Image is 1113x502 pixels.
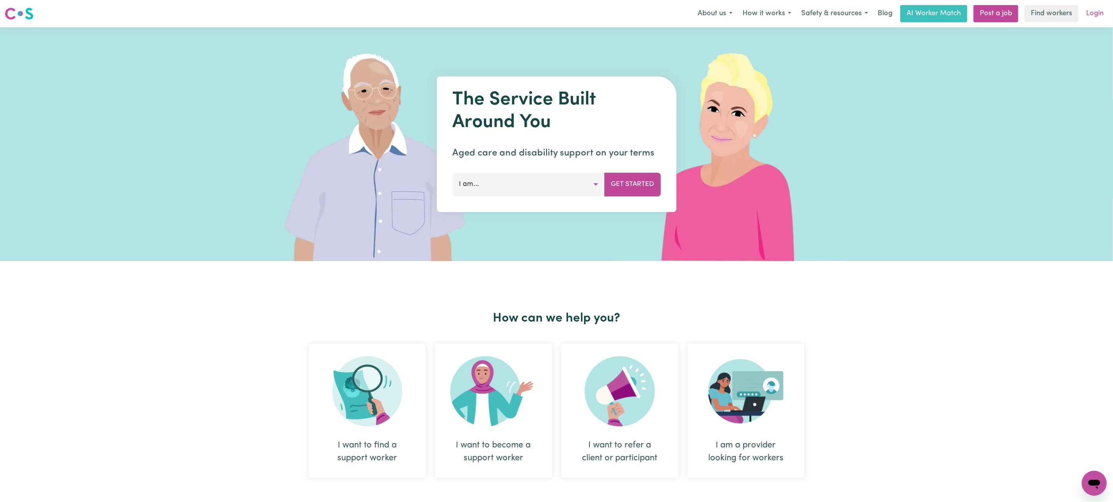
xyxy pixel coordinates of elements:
button: I am... [452,173,605,196]
img: Become Worker [450,356,537,426]
div: I want to become a support worker [435,344,552,478]
h2: How can we help you? [304,311,809,326]
div: I want to refer a client or participant [561,344,678,478]
div: I am a provider looking for workers [688,344,804,478]
div: I want to refer a client or participant [580,439,660,465]
a: Find workers [1025,5,1078,22]
img: Provider [708,356,784,426]
a: AI Worker Match [900,5,967,22]
iframe: Button to launch messaging window, conversation in progress [1082,471,1107,496]
a: Login [1081,5,1108,22]
div: I want to become a support worker [454,439,533,465]
div: I am a provider looking for workers [706,439,786,465]
button: How it works [737,5,796,22]
img: Search [332,356,402,426]
p: Aged care and disability support on your terms [452,146,661,160]
button: Get Started [604,173,661,196]
div: I want to find a support worker [328,439,407,465]
img: Careseekers logo [5,7,34,21]
h1: The Service Built Around You [452,89,661,134]
button: Safety & resources [796,5,873,22]
a: Post a job [974,5,1018,22]
a: Careseekers logo [5,5,34,23]
button: About us [693,5,737,22]
div: I want to find a support worker [309,344,426,478]
img: Refer [585,356,655,426]
a: Blog [873,5,897,22]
